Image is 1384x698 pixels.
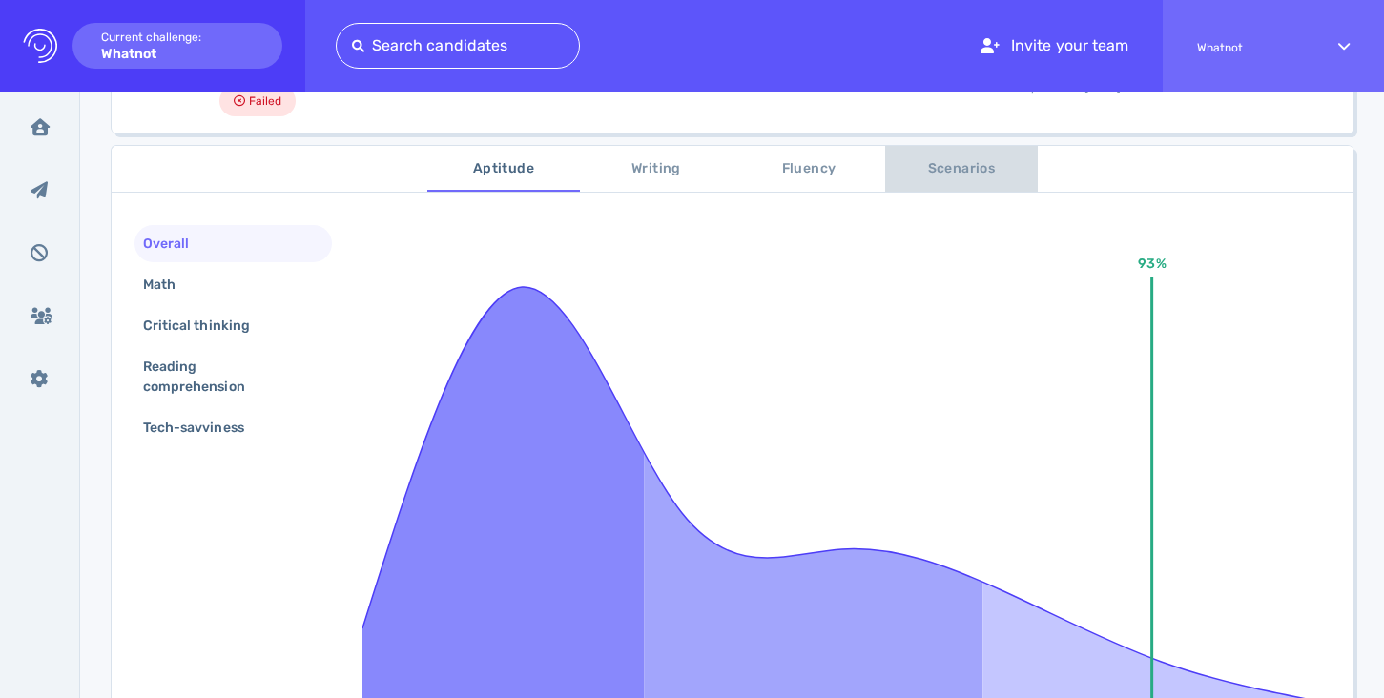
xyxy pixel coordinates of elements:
div: Reading comprehension [139,353,312,400]
span: Scenarios [897,157,1026,181]
span: Whatnot [1197,41,1304,54]
span: Fluency [744,157,874,181]
div: Tech-savviness [139,414,267,441]
text: 93% [1139,256,1167,272]
div: Overall [139,230,212,257]
div: Math [139,271,198,298]
span: Failed [249,90,281,113]
span: Writing [591,157,721,181]
div: Critical thinking [139,312,273,339]
span: Aptitude [439,157,568,181]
